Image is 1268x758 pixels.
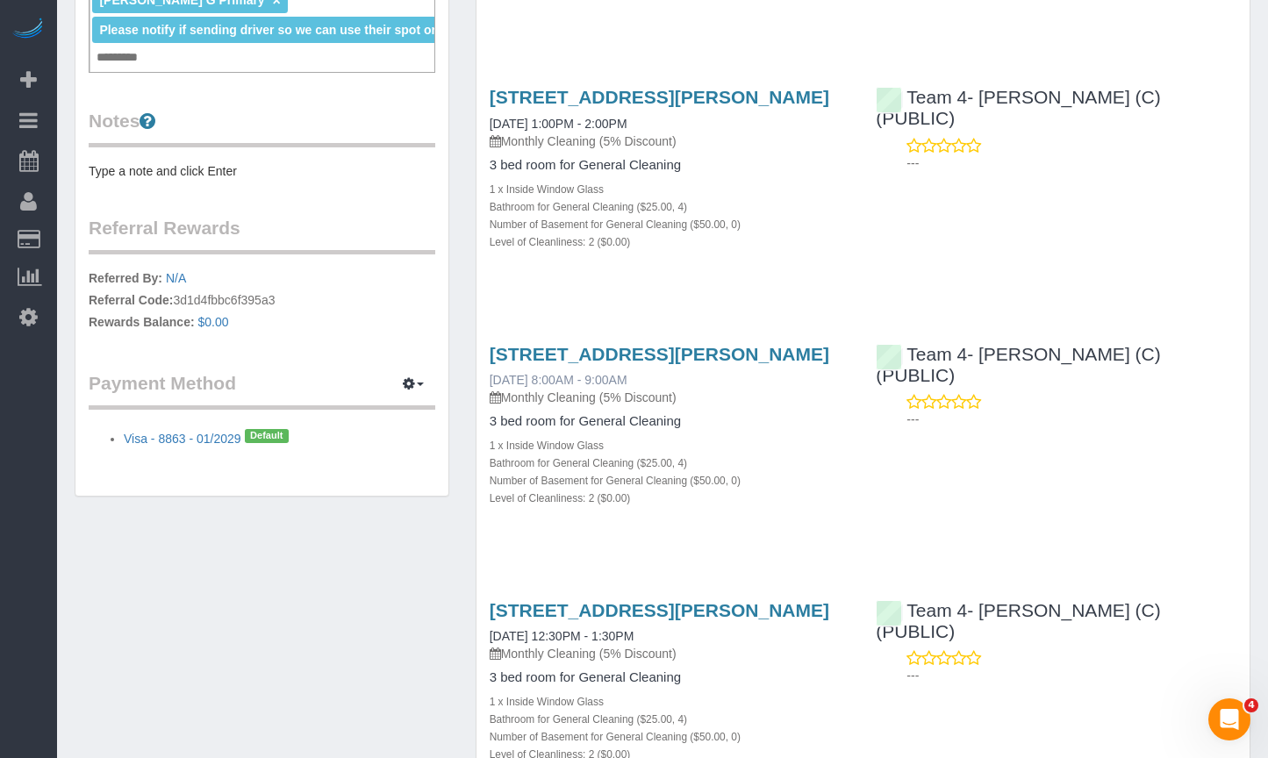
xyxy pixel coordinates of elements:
[490,373,627,387] a: [DATE] 8:00AM - 9:00AM
[490,731,741,743] small: Number of Basement for General Cleaning ($50.00, 0)
[89,291,173,309] label: Referral Code:
[490,132,850,150] p: Monthly Cleaning (5% Discount)
[490,218,741,231] small: Number of Basement for General Cleaning ($50.00, 0)
[490,713,687,726] small: Bathroom for General Cleaning ($25.00, 4)
[11,18,46,42] img: Automaid Logo
[490,183,604,196] small: 1 x Inside Window Glass
[99,23,543,37] span: Please notify if sending driver so we can use their spot or they provide pass
[876,600,1160,641] a: Team 4- [PERSON_NAME] (C)(PUBLIC)
[490,87,829,107] a: [STREET_ADDRESS][PERSON_NAME]
[490,629,634,643] a: [DATE] 12:30PM - 1:30PM
[490,201,687,213] small: Bathroom for General Cleaning ($25.00, 4)
[490,440,604,452] small: 1 x Inside Window Glass
[490,236,631,248] small: Level of Cleanliness: 2 ($0.00)
[89,313,195,331] label: Rewards Balance:
[490,670,850,685] h4: 3 bed room for General Cleaning
[876,344,1160,385] a: Team 4- [PERSON_NAME] (C)(PUBLIC)
[490,158,850,173] h4: 3 bed room for General Cleaning
[490,414,850,429] h4: 3 bed room for General Cleaning
[198,315,229,329] a: $0.00
[89,370,435,410] legend: Payment Method
[490,645,850,662] p: Monthly Cleaning (5% Discount)
[89,269,162,287] label: Referred By:
[166,271,186,285] a: N/A
[490,389,850,406] p: Monthly Cleaning (5% Discount)
[876,87,1160,128] a: Team 4- [PERSON_NAME] (C)(PUBLIC)
[490,600,829,620] a: [STREET_ADDRESS][PERSON_NAME]
[245,429,289,443] span: Default
[906,667,1236,684] p: ---
[89,162,435,180] pre: Type a note and click Enter
[906,154,1236,172] p: ---
[906,411,1236,428] p: ---
[89,215,435,254] legend: Referral Rewards
[1244,698,1258,712] span: 4
[1208,698,1250,740] iframe: Intercom live chat
[490,475,741,487] small: Number of Basement for General Cleaning ($50.00, 0)
[490,457,687,469] small: Bathroom for General Cleaning ($25.00, 4)
[124,432,241,446] a: Visa - 8863 - 01/2029
[490,492,631,504] small: Level of Cleanliness: 2 ($0.00)
[490,117,627,131] a: [DATE] 1:00PM - 2:00PM
[490,344,829,364] a: [STREET_ADDRESS][PERSON_NAME]
[490,696,604,708] small: 1 x Inside Window Glass
[89,269,435,335] p: 3d1d4fbbc6f395a3
[89,108,435,147] legend: Notes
